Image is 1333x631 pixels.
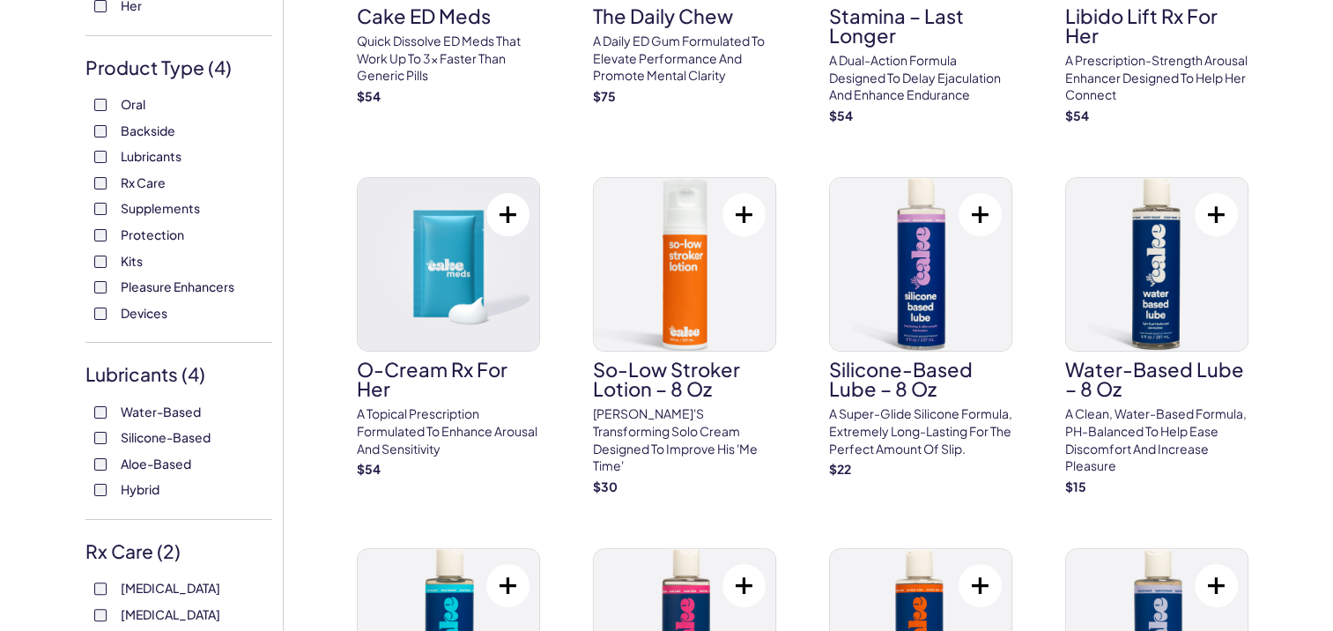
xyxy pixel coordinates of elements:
[829,52,1012,104] p: A dual-action formula designed to delay ejaculation and enhance endurance
[94,458,107,471] input: Aloe-Based
[121,197,200,219] span: Supplements
[1065,360,1248,398] h3: Water-Based Lube – 8 oz
[1066,178,1248,351] img: Water-Based Lube – 8 oz
[1065,52,1248,104] p: A prescription-strength arousal enhancer designed to help her connect
[121,93,145,115] span: Oral
[121,478,159,501] span: Hybrid
[829,405,1012,457] p: A super-glide silicone formula, extremely long-lasting for the perfect amount of slip.
[1065,405,1248,474] p: A clean, water-based formula, pH-balanced to help ease discomfort and increase pleasure
[829,177,1012,478] a: Silicone-Based Lube – 8 ozSilicone-Based Lube – 8 ozA super-glide silicone formula, extremely lon...
[829,6,1012,45] h3: Stamina – Last Longer
[94,99,107,111] input: Oral
[593,88,616,104] strong: $ 75
[357,360,540,398] h3: O-Cream Rx for Her
[121,603,220,626] span: [MEDICAL_DATA]
[94,203,107,215] input: Supplements
[829,108,853,123] strong: $ 54
[593,177,776,495] a: So-Low Stroker Lotion – 8 ozSo-Low Stroker Lotion – 8 oz[PERSON_NAME]'s transforming solo cream d...
[1065,6,1248,45] h3: Libido Lift Rx For Her
[357,33,540,85] p: Quick dissolve ED Meds that work up to 3x faster than generic pills
[121,145,181,167] span: Lubricants
[94,432,107,444] input: Silicone-Based
[94,256,107,268] input: Kits
[94,151,107,163] input: Lubricants
[357,461,381,477] strong: $ 54
[357,88,381,104] strong: $ 54
[829,360,1012,398] h3: Silicone-Based Lube – 8 oz
[94,308,107,320] input: Devices
[593,33,776,85] p: A Daily ED Gum Formulated To Elevate Performance And Promote Mental Clarity
[121,400,201,423] span: Water-Based
[830,178,1011,351] img: Silicone-Based Lube – 8 oz
[829,461,851,477] strong: $ 22
[1065,479,1086,494] strong: $ 15
[593,360,776,398] h3: So-Low Stroker Lotion – 8 oz
[94,229,107,241] input: Protection
[121,275,234,298] span: Pleasure Enhancers
[94,609,107,621] input: [MEDICAL_DATA]
[121,249,143,272] span: Kits
[357,405,540,457] p: A topical prescription formulated to enhance arousal and sensitivity
[94,281,107,293] input: Pleasure Enhancers
[94,125,107,137] input: Backside
[358,178,539,351] img: O-Cream Rx for Her
[121,452,191,475] span: Aloe-Based
[94,484,107,496] input: Hybrid
[94,406,107,419] input: Water-Based
[594,178,775,351] img: So-Low Stroker Lotion – 8 oz
[1065,177,1248,495] a: Water-Based Lube – 8 ozWater-Based Lube – 8 ozA clean, water-based formula, pH-balanced to help e...
[121,301,167,324] span: Devices
[121,171,166,194] span: Rx Care
[121,223,184,246] span: Protection
[121,426,211,449] span: Silicone-Based
[357,177,540,478] a: O-Cream Rx for HerO-Cream Rx for HerA topical prescription formulated to enhance arousal and sens...
[1065,108,1089,123] strong: $ 54
[121,576,220,599] span: [MEDICAL_DATA]
[94,177,107,189] input: Rx Care
[357,6,540,26] h3: Cake ED Meds
[593,405,776,474] p: [PERSON_NAME]'s transforming solo cream designed to improve his 'me time'
[94,583,107,595] input: [MEDICAL_DATA]
[593,6,776,26] h3: The Daily Chew
[593,479,618,494] strong: $ 30
[121,119,175,142] span: Backside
